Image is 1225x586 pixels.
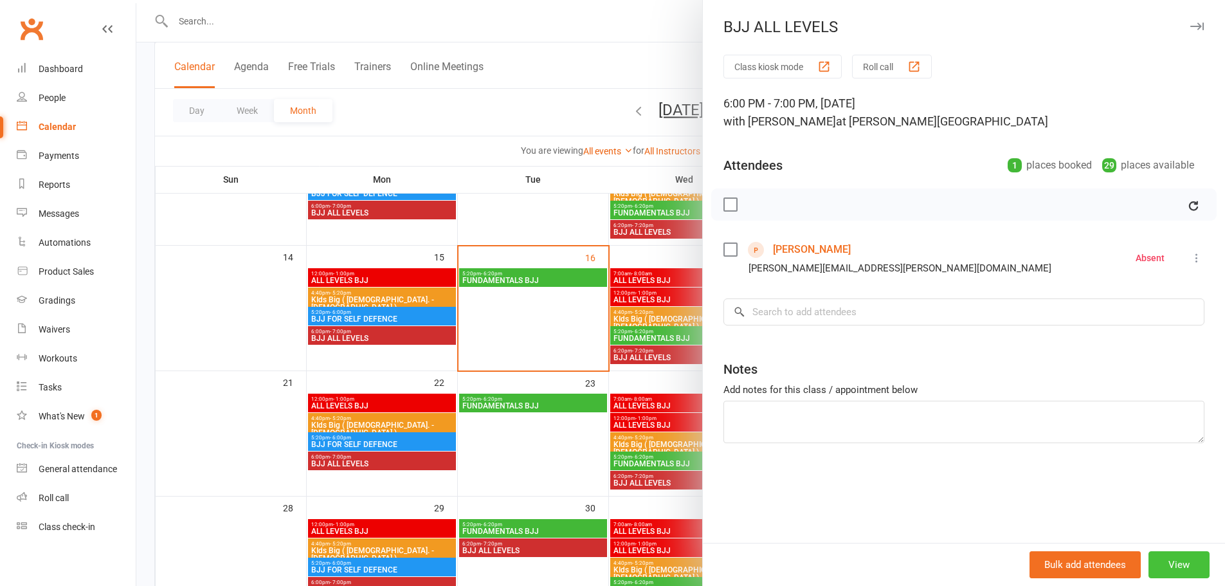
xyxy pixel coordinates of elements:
button: Class kiosk mode [723,55,842,78]
a: Reports [17,170,136,199]
div: Dashboard [39,64,83,74]
div: Waivers [39,324,70,334]
a: Payments [17,142,136,170]
div: [PERSON_NAME][EMAIL_ADDRESS][PERSON_NAME][DOMAIN_NAME] [749,260,1051,277]
div: Product Sales [39,266,94,277]
div: 29 [1102,158,1116,172]
a: Clubworx [15,13,48,45]
div: Automations [39,237,91,248]
div: Reports [39,179,70,190]
div: 1 [1008,158,1022,172]
a: What's New1 [17,402,136,431]
div: Add notes for this class / appointment below [723,382,1204,398]
span: 1 [91,410,102,421]
a: Product Sales [17,257,136,286]
a: Workouts [17,344,136,373]
span: at [PERSON_NAME][GEOGRAPHIC_DATA] [836,114,1048,128]
span: with [PERSON_NAME] [723,114,836,128]
div: Attendees [723,156,783,174]
a: Calendar [17,113,136,142]
input: Search to add attendees [723,298,1204,325]
a: [PERSON_NAME] [773,239,851,260]
div: Payments [39,151,79,161]
button: Roll call [852,55,932,78]
a: Tasks [17,373,136,402]
div: Absent [1136,253,1165,262]
div: General attendance [39,464,117,474]
div: Gradings [39,295,75,306]
a: Waivers [17,315,136,344]
a: Gradings [17,286,136,315]
div: places available [1102,156,1194,174]
a: Roll call [17,484,136,513]
a: Dashboard [17,55,136,84]
div: People [39,93,66,103]
button: View [1148,551,1210,578]
div: Calendar [39,122,76,132]
a: Messages [17,199,136,228]
a: Automations [17,228,136,257]
div: What's New [39,411,85,421]
div: Messages [39,208,79,219]
a: People [17,84,136,113]
div: Tasks [39,382,62,392]
a: Class kiosk mode [17,513,136,542]
div: 6:00 PM - 7:00 PM, [DATE] [723,95,1204,131]
div: places booked [1008,156,1092,174]
div: Class check-in [39,522,95,532]
div: Roll call [39,493,69,503]
a: General attendance kiosk mode [17,455,136,484]
div: BJJ ALL LEVELS [703,18,1225,36]
div: Notes [723,360,758,378]
div: Workouts [39,353,77,363]
button: Bulk add attendees [1030,551,1141,578]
